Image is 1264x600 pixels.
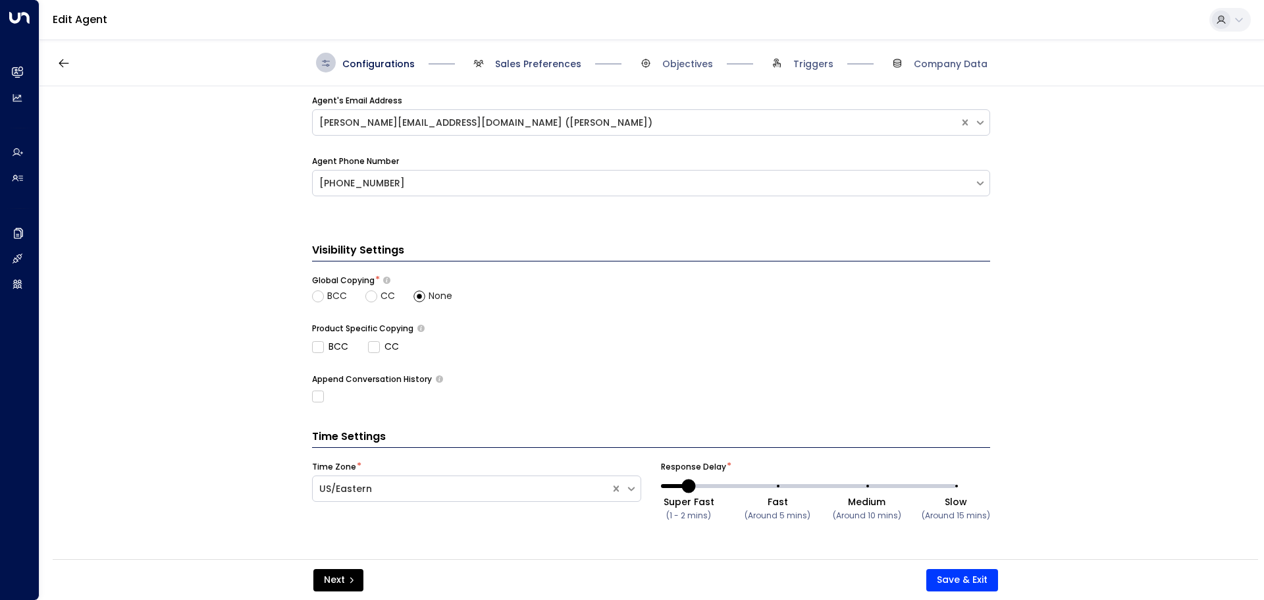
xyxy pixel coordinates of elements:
[312,340,348,354] label: BCC
[926,569,998,591] button: Save & Exit
[368,340,399,354] label: CC
[312,155,399,167] label: Agent Phone Number
[53,12,107,27] a: Edit Agent
[429,289,452,303] span: None
[664,495,714,508] div: Super Fast
[381,289,395,303] span: CC
[319,177,968,190] div: [PHONE_NUMBER]
[914,57,987,70] span: Company Data
[833,510,901,521] small: (Around 10 mins)
[922,510,990,521] small: (Around 15 mins)
[745,510,810,521] small: (Around 5 mins)
[312,323,413,335] label: Product Specific Copying
[662,57,713,70] span: Objectives
[319,116,953,130] div: [PERSON_NAME][EMAIL_ADDRESS][DOMAIN_NAME] ([PERSON_NAME])
[312,429,990,448] h3: Time Settings
[833,495,901,508] div: Medium
[312,242,990,261] h3: Visibility Settings
[312,373,432,385] label: Append Conversation History
[312,275,375,286] label: Global Copying
[312,461,356,473] label: Time Zone
[666,510,711,521] small: (1 - 2 mins)
[312,95,402,107] label: Agent's Email Address
[745,495,810,508] div: Fast
[922,495,990,508] div: Slow
[342,57,415,70] span: Configurations
[417,325,425,332] button: Determine if there should be product-specific CC or BCC rules for all of the agent’s emails. Sele...
[661,461,726,473] label: Response Delay
[436,375,443,383] button: Only use if needed, as email clients normally append the conversation history to outgoing emails....
[793,57,833,70] span: Triggers
[383,276,390,285] button: Choose whether the agent should include specific emails in the CC or BCC line of all outgoing ema...
[313,569,363,591] button: Next
[495,57,581,70] span: Sales Preferences
[327,289,347,303] span: BCC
